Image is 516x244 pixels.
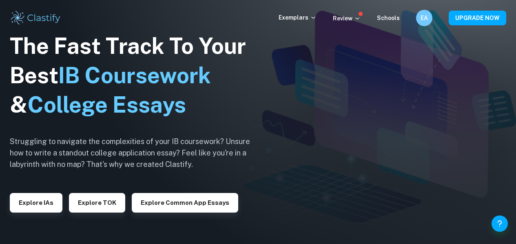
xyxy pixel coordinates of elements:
[27,92,186,118] span: College Essays
[10,136,263,170] h6: Struggling to navigate the complexities of your IB coursework? Unsure how to write a standout col...
[416,10,432,26] button: EA
[10,10,62,26] img: Clastify logo
[420,13,429,22] h6: EA
[449,11,506,25] button: UPGRADE NOW
[69,193,125,213] button: Explore TOK
[10,193,62,213] button: Explore IAs
[279,13,317,22] p: Exemplars
[10,31,263,120] h1: The Fast Track To Your Best &
[132,198,238,206] a: Explore Common App essays
[58,62,211,88] span: IB Coursework
[69,198,125,206] a: Explore TOK
[333,14,361,23] p: Review
[492,215,508,232] button: Help and Feedback
[10,198,62,206] a: Explore IAs
[132,193,238,213] button: Explore Common App essays
[377,15,400,21] a: Schools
